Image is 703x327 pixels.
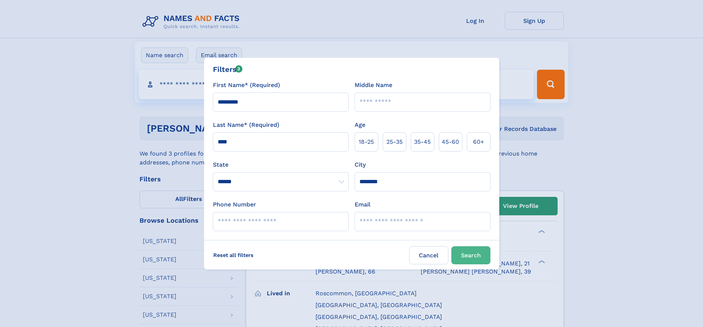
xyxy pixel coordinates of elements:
label: First Name* (Required) [213,81,280,90]
span: 25‑35 [386,138,403,146]
span: 18‑25 [359,138,374,146]
span: 35‑45 [414,138,431,146]
button: Search [451,246,490,264]
label: Age [355,121,365,129]
label: Last Name* (Required) [213,121,279,129]
div: Filters [213,64,243,75]
span: 60+ [473,138,484,146]
label: Middle Name [355,81,392,90]
label: State [213,160,349,169]
label: Reset all filters [209,246,258,264]
label: Phone Number [213,200,256,209]
label: Email [355,200,371,209]
span: 45‑60 [442,138,459,146]
label: Cancel [409,246,448,264]
label: City [355,160,366,169]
